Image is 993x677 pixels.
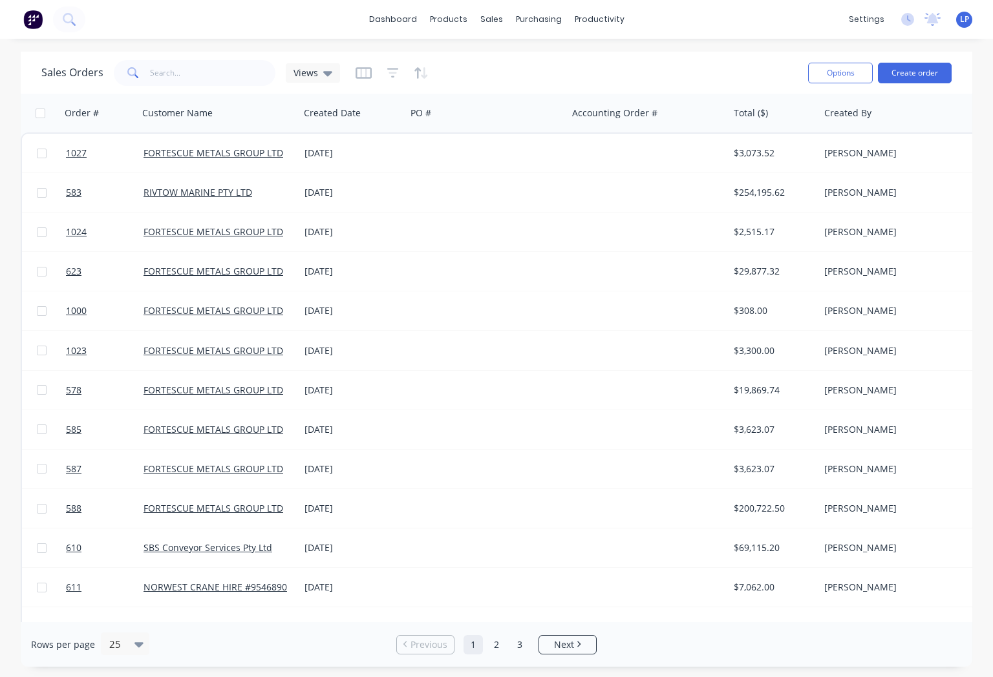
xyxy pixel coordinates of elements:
[144,186,252,198] a: RIVTOW MARINE PTY LTD
[66,331,144,370] a: 1023
[66,134,144,172] a: 1027
[734,344,810,357] div: $3,300.00
[66,528,144,567] a: 610
[65,107,99,120] div: Order #
[824,423,968,436] div: [PERSON_NAME]
[66,581,81,594] span: 611
[66,265,81,278] span: 623
[142,107,213,120] div: Customer Name
[411,638,447,651] span: Previous
[66,568,144,607] a: 611
[150,60,276,86] input: Search...
[66,291,144,330] a: 1000
[824,265,968,278] div: [PERSON_NAME]
[539,638,596,651] a: Next page
[304,107,361,120] div: Created Date
[510,635,529,654] a: Page 3
[304,147,401,160] div: [DATE]
[304,423,401,436] div: [DATE]
[66,213,144,251] a: 1024
[66,607,144,646] a: 619
[824,147,968,160] div: [PERSON_NAME]
[824,463,968,475] div: [PERSON_NAME]
[554,638,574,651] span: Next
[734,107,768,120] div: Total ($)
[734,541,810,554] div: $69,115.20
[824,502,968,515] div: [PERSON_NAME]
[734,147,810,160] div: $3,073.52
[509,10,568,29] div: purchasing
[144,620,283,632] a: FORTESCUE METALS GROUP LTD
[66,384,81,397] span: 578
[824,344,968,357] div: [PERSON_NAME]
[304,541,401,554] div: [DATE]
[474,10,509,29] div: sales
[66,344,87,357] span: 1023
[824,107,871,120] div: Created By
[391,635,602,654] ul: Pagination
[144,384,283,396] a: FORTESCUE METALS GROUP LTD
[568,10,631,29] div: productivity
[66,463,81,475] span: 587
[734,620,810,633] div: $29,877.32
[66,620,81,633] span: 619
[66,502,81,515] span: 588
[824,620,968,633] div: [PERSON_NAME]
[824,304,968,317] div: [PERSON_NAME]
[734,265,810,278] div: $29,877.32
[144,581,292,593] a: NORWEST CRANE HIRE #95468908
[734,304,810,317] div: $308.00
[824,384,968,397] div: [PERSON_NAME]
[66,252,144,291] a: 623
[23,10,43,29] img: Factory
[734,225,810,238] div: $2,515.17
[144,344,283,357] a: FORTESCUE METALS GROUP LTD
[824,225,968,238] div: [PERSON_NAME]
[824,186,968,199] div: [PERSON_NAME]
[304,502,401,515] div: [DATE]
[411,107,431,120] div: PO #
[66,304,87,317] span: 1000
[808,63,873,83] button: Options
[304,225,401,238] div: [DATE]
[397,638,454,651] a: Previous page
[824,541,968,554] div: [PERSON_NAME]
[66,173,144,212] a: 583
[878,63,952,83] button: Create order
[734,581,810,594] div: $7,062.00
[304,304,401,317] div: [DATE]
[144,502,283,514] a: FORTESCUE METALS GROUP LTD
[734,463,810,475] div: $3,623.07
[734,186,810,199] div: $254,195.62
[66,450,144,488] a: 587
[304,186,401,199] div: [DATE]
[66,225,87,238] span: 1024
[824,581,968,594] div: [PERSON_NAME]
[363,10,423,29] a: dashboard
[304,581,401,594] div: [DATE]
[304,344,401,357] div: [DATE]
[66,410,144,449] a: 585
[304,463,401,475] div: [DATE]
[734,384,810,397] div: $19,869.74
[304,265,401,278] div: [DATE]
[294,66,318,79] span: Views
[66,541,81,554] span: 610
[31,638,95,651] span: Rows per page
[66,147,87,160] span: 1027
[144,304,283,317] a: FORTESCUE METALS GROUP LTD
[66,489,144,528] a: 588
[304,384,401,397] div: [DATE]
[734,423,810,436] div: $3,623.07
[144,423,283,435] a: FORTESCUE METALS GROUP LTD
[842,10,891,29] div: settings
[144,463,283,475] a: FORTESCUE METALS GROUP LTD
[464,635,483,654] a: Page 1 is your current page
[66,423,81,436] span: 585
[144,147,283,159] a: FORTESCUE METALS GROUP LTD
[572,107,657,120] div: Accounting Order #
[960,14,969,25] span: LP
[734,502,810,515] div: $200,722.50
[304,620,401,633] div: [DATE]
[66,186,81,199] span: 583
